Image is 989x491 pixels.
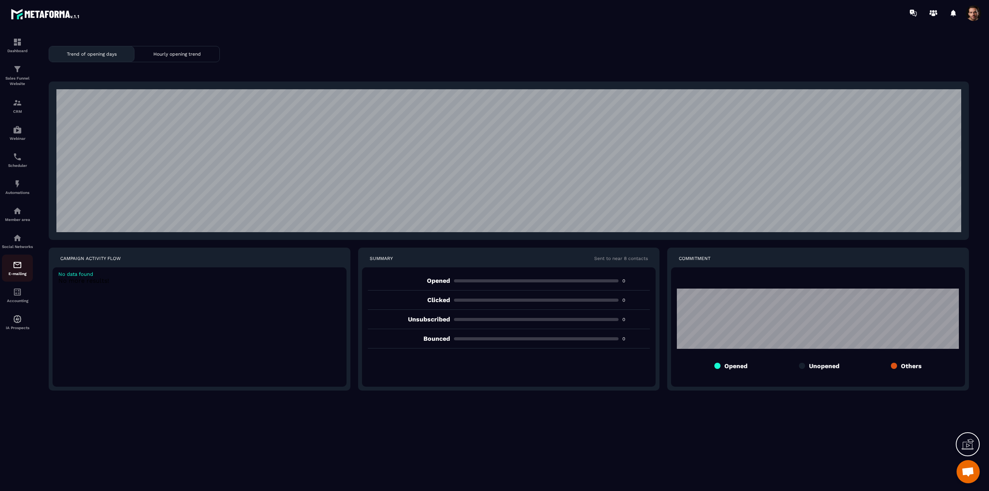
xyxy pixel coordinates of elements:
[368,277,450,284] p: opened
[622,316,650,323] p: 0
[679,255,710,262] p: COMMITMENT
[11,7,80,21] img: logo
[13,98,22,107] img: formation
[13,37,22,47] img: formation
[622,297,650,303] p: 0
[957,460,980,483] div: Open chat
[901,362,922,370] p: Others
[153,51,201,57] p: Hourly opening trend
[2,59,33,92] a: formationformationSales Funnel Website
[2,173,33,200] a: automationsautomationsAutomations
[368,316,450,323] p: unsubscribed
[13,314,22,324] img: automations
[2,76,33,87] p: Sales Funnel Website
[370,255,393,262] p: SUMMARY
[13,125,22,134] img: automations
[13,206,22,216] img: automations
[622,336,650,342] p: 0
[2,255,33,282] a: emailemailE-mailing
[594,255,648,262] p: Sent to near 8 contacts
[60,255,121,262] p: CAMPAIGN ACTIVITY FLOW
[2,119,33,146] a: automationsautomationsWebinar
[368,335,450,342] p: bounced
[13,233,22,243] img: social-network
[2,136,33,141] p: Webinar
[2,49,33,53] p: Dashboard
[67,51,117,57] p: Trend of opening days
[13,152,22,161] img: scheduler
[2,32,33,59] a: formationformationDashboard
[2,282,33,309] a: accountantaccountantAccounting
[58,277,109,284] span: No more results!
[809,362,839,370] p: Unopened
[2,190,33,195] p: Automations
[2,146,33,173] a: schedulerschedulerScheduler
[622,278,650,284] p: 0
[58,271,341,277] p: No data found
[2,245,33,249] p: Social Networks
[2,92,33,119] a: formationformationCRM
[2,163,33,168] p: Scheduler
[2,326,33,330] p: IA Prospects
[13,65,22,74] img: formation
[2,109,33,114] p: CRM
[2,299,33,303] p: Accounting
[724,362,748,370] p: Opened
[2,217,33,222] p: Member area
[13,260,22,270] img: email
[2,200,33,228] a: automationsautomationsMember area
[368,296,450,304] p: clicked
[2,228,33,255] a: social-networksocial-networkSocial Networks
[2,272,33,276] p: E-mailing
[13,287,22,297] img: accountant
[13,179,22,189] img: automations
